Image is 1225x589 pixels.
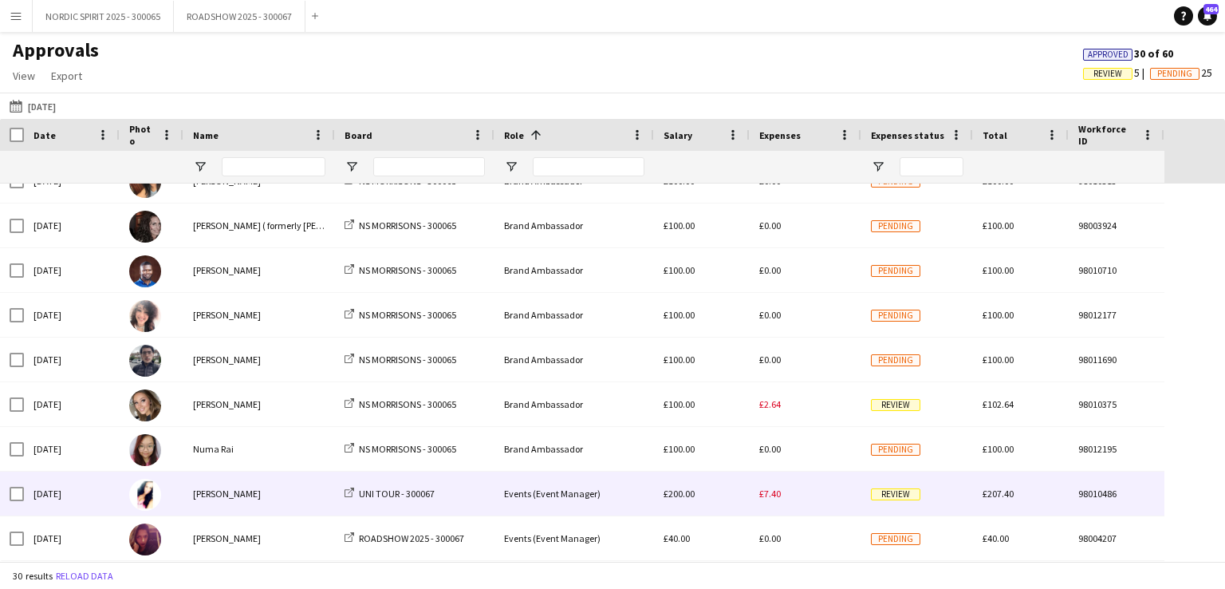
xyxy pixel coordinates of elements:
[664,354,695,366] span: £100.00
[345,398,456,410] a: NS MORRISONS - 300065
[1093,69,1122,79] span: Review
[504,129,524,141] span: Role
[183,472,335,516] div: [PERSON_NAME]
[1069,204,1164,247] div: 98003924
[359,532,464,544] span: ROADSHOW 2025 - 300067
[359,309,456,321] span: NS MORRISONS - 300065
[193,160,207,174] button: Open Filter Menu
[983,443,1014,455] span: £100.00
[871,354,920,366] span: Pending
[983,264,1014,276] span: £100.00
[53,567,116,585] button: Reload data
[664,129,692,141] span: Salary
[129,479,161,511] img: Cleo Taylor
[24,382,120,426] div: [DATE]
[174,1,305,32] button: ROADSHOW 2025 - 300067
[1069,248,1164,292] div: 98010710
[359,488,435,500] span: UNI TOUR - 300067
[345,354,456,366] a: NS MORRISONS - 300065
[24,427,120,471] div: [DATE]
[494,293,654,337] div: Brand Ambassador
[345,264,456,276] a: NS MORRISONS - 300065
[1069,516,1164,560] div: 98004207
[345,129,372,141] span: Board
[33,1,174,32] button: NORDIC SPIRIT 2025 - 300065
[129,300,161,332] img: Nabila Hamici
[359,443,456,455] span: NS MORRISONS - 300065
[373,157,485,176] input: Board Filter Input
[183,248,335,292] div: [PERSON_NAME]
[494,338,654,381] div: Brand Ambassador
[983,309,1014,321] span: £100.00
[494,427,654,471] div: Brand Ambassador
[759,129,801,141] span: Expenses
[183,293,335,337] div: [PERSON_NAME]
[871,160,885,174] button: Open Filter Menu
[345,219,456,231] a: NS MORRISONS - 300065
[759,354,781,366] span: £0.00
[359,264,456,276] span: NS MORRISONS - 300065
[1069,338,1164,381] div: 98011690
[664,264,695,276] span: £100.00
[759,532,781,544] span: £0.00
[664,219,695,231] span: £100.00
[45,65,89,86] a: Export
[664,309,695,321] span: £100.00
[983,219,1014,231] span: £100.00
[345,443,456,455] a: NS MORRISONS - 300065
[24,516,120,560] div: [DATE]
[664,488,695,500] span: £200.00
[193,129,219,141] span: Name
[183,382,335,426] div: [PERSON_NAME]
[345,488,435,500] a: UNI TOUR - 300067
[504,160,518,174] button: Open Filter Menu
[871,265,920,277] span: Pending
[664,398,695,410] span: £100.00
[900,157,963,176] input: Expenses status Filter Input
[129,434,161,466] img: Numa Rai
[664,443,695,455] span: £100.00
[759,264,781,276] span: £0.00
[345,309,456,321] a: NS MORRISONS - 300065
[494,382,654,426] div: Brand Ambassador
[664,532,690,544] span: £40.00
[494,472,654,516] div: Events (Event Manager)
[1088,49,1128,60] span: Approved
[983,488,1014,500] span: £207.40
[129,524,161,555] img: asha pindoria
[1203,4,1219,14] span: 464
[871,129,944,141] span: Expenses status
[129,389,161,421] img: Molly Crossley
[1157,69,1192,79] span: Pending
[983,354,1014,366] span: £100.00
[222,157,325,176] input: Name Filter Input
[6,65,41,86] a: View
[359,219,456,231] span: NS MORRISONS - 300065
[13,69,35,83] span: View
[6,97,59,116] button: [DATE]
[129,255,161,287] img: Babatunde Ogundele
[494,204,654,247] div: Brand Ambassador
[871,310,920,322] span: Pending
[871,444,920,456] span: Pending
[183,204,335,247] div: [PERSON_NAME] ( formerly [PERSON_NAME])
[345,160,359,174] button: Open Filter Menu
[24,472,120,516] div: [DATE]
[129,345,161,377] img: Khizar Shahbaz
[871,220,920,232] span: Pending
[494,248,654,292] div: Brand Ambassador
[359,398,456,410] span: NS MORRISONS - 300065
[129,211,161,243] img: Carma Conroy Brown ( formerly Crossley)
[759,488,781,500] span: £7.40
[1150,65,1212,80] span: 25
[983,129,1007,141] span: Total
[129,123,155,147] span: Photo
[983,398,1014,410] span: £102.64
[33,129,56,141] span: Date
[345,532,464,544] a: ROADSHOW 2025 - 300067
[759,219,781,231] span: £0.00
[1069,427,1164,471] div: 98012195
[494,516,654,560] div: Events (Event Manager)
[24,338,120,381] div: [DATE]
[759,443,781,455] span: £0.00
